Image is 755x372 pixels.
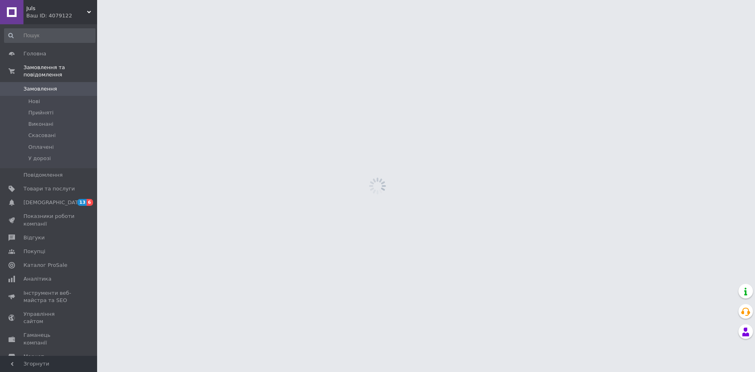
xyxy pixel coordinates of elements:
span: 6 [87,199,93,206]
span: Виконані [28,120,53,128]
span: Скасовані [28,132,56,139]
span: Товари та послуги [23,185,75,192]
span: Гаманець компанії [23,332,75,346]
span: [DEMOGRAPHIC_DATA] [23,199,83,206]
span: Аналітика [23,275,51,283]
span: Замовлення та повідомлення [23,64,97,78]
span: Показники роботи компанії [23,213,75,227]
span: Відгуки [23,234,45,241]
span: Juls [26,5,87,12]
span: Нові [28,98,40,105]
span: Управління сайтом [23,311,75,325]
span: Головна [23,50,46,57]
span: Оплачені [28,144,54,151]
span: Покупці [23,248,45,255]
input: Пошук [4,28,95,43]
span: 13 [77,199,87,206]
span: У дорозі [28,155,51,162]
span: Замовлення [23,85,57,93]
span: Повідомлення [23,171,63,179]
div: Ваш ID: 4079122 [26,12,97,19]
span: Інструменти веб-майстра та SEO [23,290,75,304]
span: Маркет [23,353,44,360]
span: Прийняті [28,109,53,116]
span: Каталог ProSale [23,262,67,269]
